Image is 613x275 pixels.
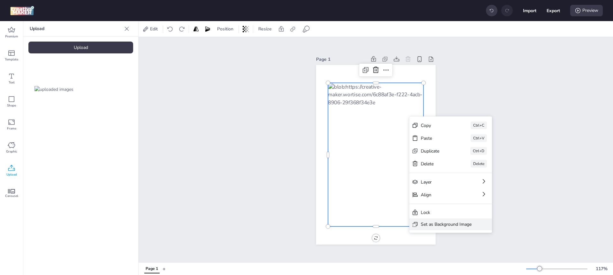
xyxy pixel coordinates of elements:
[421,192,463,198] div: Align
[421,179,463,185] div: Layer
[471,122,487,129] div: Ctrl+C
[316,56,367,63] div: Page 1
[10,6,34,15] img: logo Creative Maker
[471,160,487,168] div: Delete
[594,265,609,272] div: 117 %
[421,122,453,129] div: Copy
[141,263,163,274] div: Tabs
[7,126,16,131] span: Frame
[6,149,17,154] span: Graphic
[34,86,73,93] img: uploaded images
[421,148,452,154] div: Duplicate
[421,221,472,228] div: Set as Background Image
[146,266,158,272] div: Page 1
[421,135,453,142] div: Paste
[5,57,18,62] span: Template
[570,5,603,16] div: Preview
[28,42,133,53] div: Upload
[471,134,487,142] div: Ctrl+V
[149,26,159,32] span: Edit
[421,161,453,167] div: Delete
[470,147,487,155] div: Ctrl+D
[5,34,18,39] span: Premium
[6,172,17,177] span: Upload
[257,26,273,32] span: Resize
[30,21,122,36] p: Upload
[9,80,15,85] span: Text
[421,209,472,216] div: Lock
[7,103,16,108] span: Shape
[5,193,18,199] span: Carousel
[216,26,235,32] span: Position
[523,4,536,17] button: Import
[547,4,560,17] button: Export
[163,263,166,274] button: +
